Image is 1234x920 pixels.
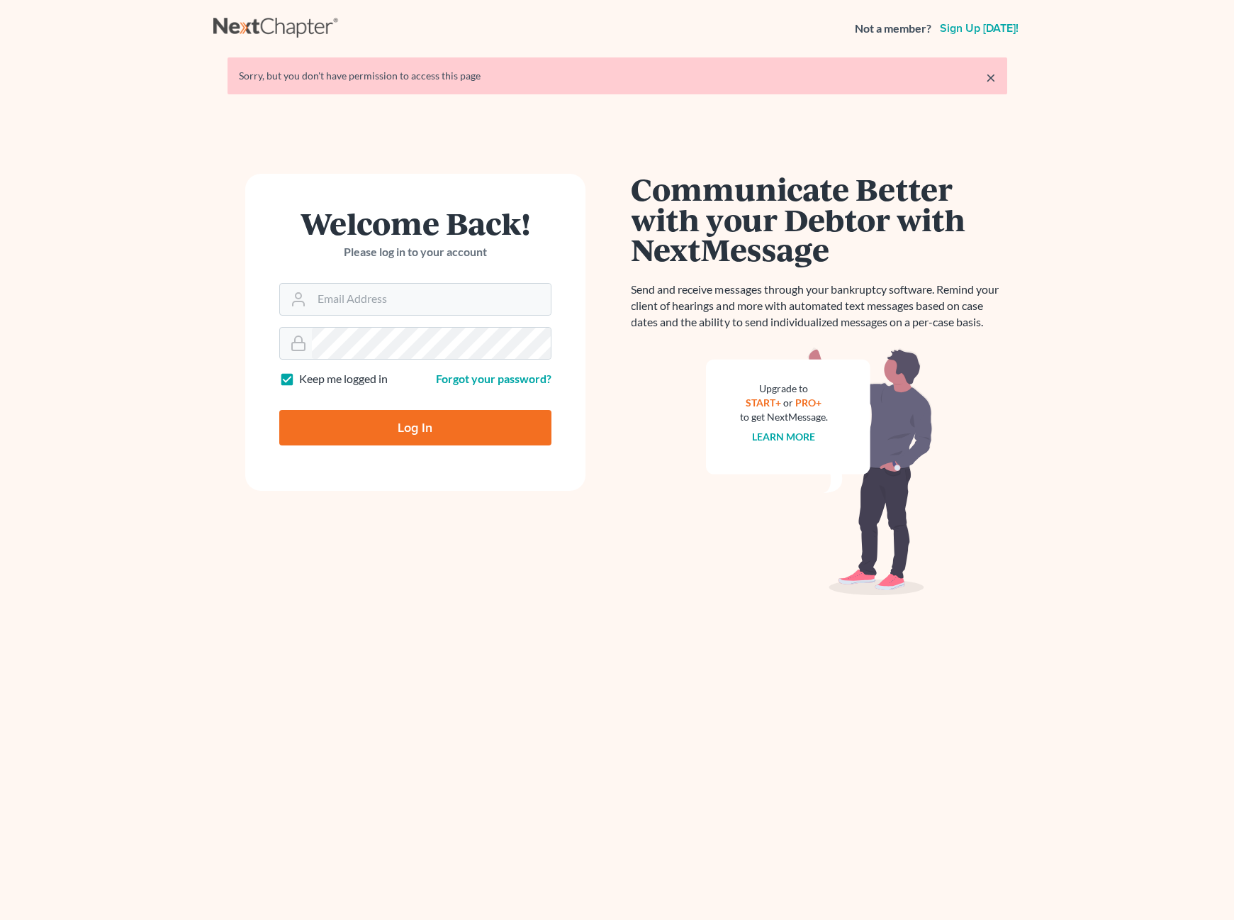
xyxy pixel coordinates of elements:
[855,21,931,37] strong: Not a member?
[312,284,551,315] input: Email Address
[783,397,793,409] span: or
[986,69,996,86] a: ×
[632,174,1007,265] h1: Communicate Better with your Debtor with NextMessage
[632,282,1007,331] p: Send and receive messages through your bankruptcy software. Remind your client of hearings and mo...
[279,410,551,445] input: Log In
[706,348,933,596] img: nextmessage_bg-59042aed3d76b12b5cd301f8e5b87938c9018125f34e5fa2b7a6b67550977c72.svg
[795,397,821,409] a: PRO+
[279,208,551,238] h1: Welcome Back!
[752,431,815,443] a: Learn more
[746,397,781,409] a: START+
[279,244,551,260] p: Please log in to your account
[740,382,828,396] div: Upgrade to
[740,410,828,424] div: to get NextMessage.
[937,23,1021,34] a: Sign up [DATE]!
[239,69,996,83] div: Sorry, but you don't have permission to access this page
[299,371,388,387] label: Keep me logged in
[436,372,551,385] a: Forgot your password?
